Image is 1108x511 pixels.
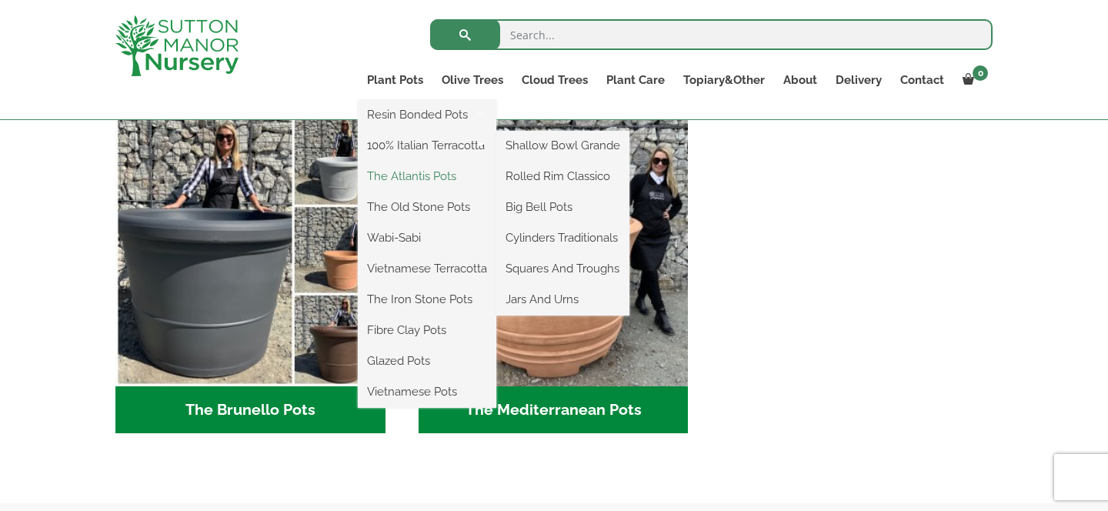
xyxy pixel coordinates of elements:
a: Cylinders Traditionals [496,226,629,249]
a: Vietnamese Pots [358,380,496,403]
a: Olive Trees [432,69,512,91]
a: Cloud Trees [512,69,597,91]
h2: The Brunello Pots [115,386,385,434]
a: Glazed Pots [358,349,496,372]
a: Big Bell Pots [496,195,629,219]
a: The Atlantis Pots [358,165,496,188]
span: 0 [973,65,988,81]
a: Shallow Bowl Grande [496,134,629,157]
img: logo [115,15,239,76]
a: Wabi-Sabi [358,226,496,249]
a: Fibre Clay Pots [358,319,496,342]
a: About [774,69,826,91]
a: The Iron Stone Pots [358,288,496,311]
a: Resin Bonded Pots [358,103,496,126]
a: Plant Pots [358,69,432,91]
a: Plant Care [597,69,674,91]
a: 0 [953,69,993,91]
a: Contact [891,69,953,91]
a: Rolled Rim Classico [496,165,629,188]
a: Delivery [826,69,891,91]
a: 100% Italian Terracotta [358,134,496,157]
a: Topiary&Other [674,69,774,91]
a: Vietnamese Terracotta [358,257,496,280]
img: The Brunello Pots [115,116,385,386]
a: Squares And Troughs [496,257,629,280]
a: The Old Stone Pots [358,195,496,219]
a: Jars And Urns [496,288,629,311]
h2: The Mediterranean Pots [419,386,689,434]
input: Search... [430,19,993,50]
a: Visit product category The Brunello Pots [115,116,385,433]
